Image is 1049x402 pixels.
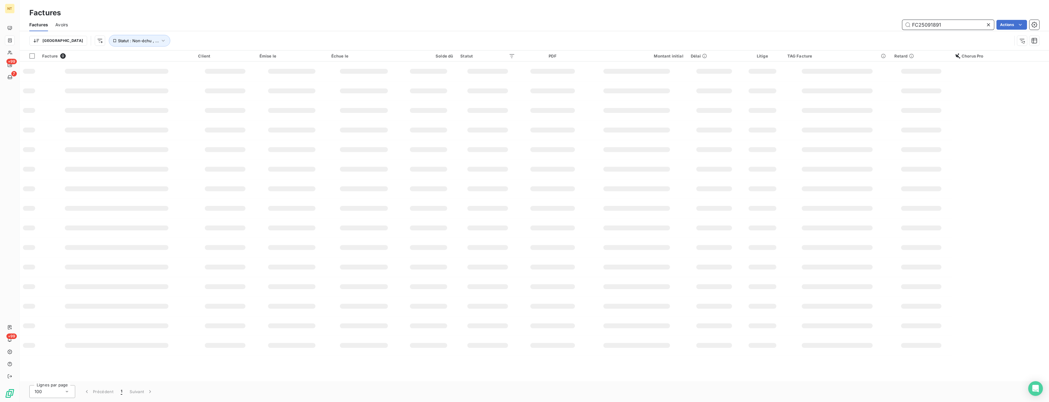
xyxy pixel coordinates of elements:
div: Échue le [331,54,396,58]
span: +99 [6,333,17,339]
div: Chorus Pro [955,54,1045,58]
span: Factures [29,22,48,28]
input: Rechercher [902,20,994,30]
div: Délai [691,54,738,58]
div: PDF [522,54,583,58]
span: Avoirs [55,22,68,28]
div: Client [198,54,252,58]
span: 1 [121,389,122,395]
span: 0 [60,53,66,59]
span: 100 [35,389,42,395]
div: Émise le [259,54,324,58]
div: Open Intercom Messenger [1028,381,1043,396]
div: TAG Facture [787,54,887,58]
button: 1 [117,385,126,398]
span: Statut : Non-échu , ... [118,38,159,43]
button: Suivant [126,385,157,398]
div: Litige [745,54,780,58]
button: Précédent [80,385,117,398]
span: 7 [11,71,17,76]
div: NT [5,4,15,13]
div: Solde dû [404,54,453,58]
span: Facture [42,54,58,58]
h3: Factures [29,7,61,18]
div: Statut [460,54,515,58]
button: [GEOGRAPHIC_DATA] [29,36,87,46]
button: Statut : Non-échu , ... [109,35,170,47]
div: Retard [894,54,948,58]
img: Logo LeanPay [5,389,15,398]
span: +99 [6,59,17,64]
button: Actions [996,20,1027,30]
div: Montant initial [590,54,683,58]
